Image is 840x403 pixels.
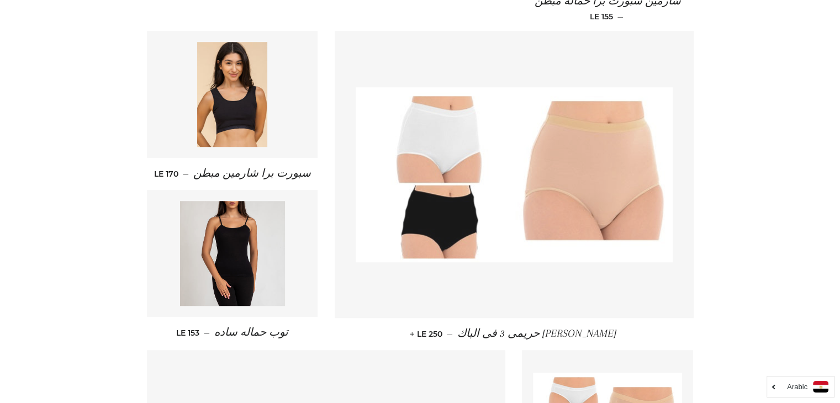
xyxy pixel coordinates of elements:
span: توب حماله ساده [214,326,288,338]
span: LE 153 [176,328,199,338]
span: — [182,169,188,179]
a: سبورت برا شارمين مبطن — LE 170 [147,158,318,189]
a: Arabic [773,381,828,393]
a: [PERSON_NAME] حريمى 3 فى الباك — LE 250 [335,318,694,349]
span: سبورت برا شارمين مبطن [193,167,310,179]
a: توب حماله ساده — LE 153 [147,317,318,348]
span: — [204,328,210,338]
span: LE 170 [154,169,178,179]
span: LE 250 [412,329,442,339]
span: [PERSON_NAME] حريمى 3 فى الباك [457,327,616,340]
span: — [447,329,453,339]
i: Arabic [787,383,807,390]
span: — [617,12,624,22]
span: LE 155 [590,12,613,22]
